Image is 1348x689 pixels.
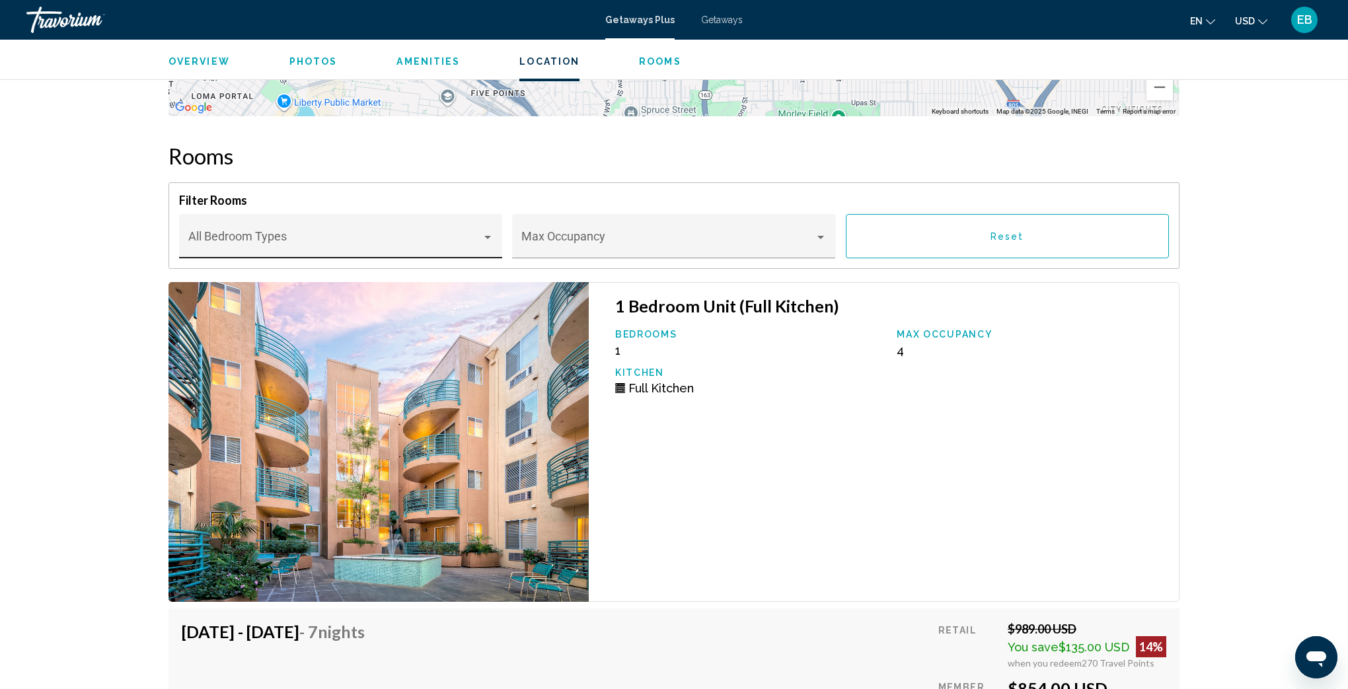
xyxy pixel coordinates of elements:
iframe: Button to launch messaging window [1295,636,1337,678]
button: Zoom out [1146,74,1173,100]
button: User Menu [1287,6,1322,34]
button: Rooms [639,55,681,67]
img: Google [172,99,215,116]
h4: [DATE] - [DATE] [182,622,365,641]
span: - 7 [299,622,365,641]
span: EB [1297,13,1312,26]
p: Bedrooms [615,329,884,340]
button: Overview [168,55,230,67]
span: 270 Travel Points [1082,657,1154,669]
span: USD [1235,16,1255,26]
h2: Rooms [168,143,1179,169]
span: You save [1008,640,1059,654]
a: Getaways Plus [605,15,675,25]
span: Reset [991,231,1024,242]
span: en [1190,16,1203,26]
button: Reset [846,214,1169,258]
img: A409E01X.jpg [168,282,589,602]
div: 14% [1136,636,1166,657]
button: Change language [1190,11,1215,30]
a: Terms (opens in new tab) [1096,108,1115,115]
span: when you redeem [1008,657,1082,669]
button: Keyboard shortcuts [932,107,989,116]
p: Max Occupancy [897,329,1166,340]
div: $989.00 USD [1008,622,1166,636]
span: Map data ©2025 Google, INEGI [996,108,1088,115]
h3: 1 Bedroom Unit (Full Kitchen) [615,296,1166,316]
a: Getaways [701,15,743,25]
span: Nights [318,622,365,641]
a: Open this area in Google Maps (opens a new window) [172,99,215,116]
a: Report a map error [1123,108,1176,115]
div: Retail [938,622,998,669]
button: Amenities [396,55,460,67]
button: Photos [289,55,338,67]
p: Kitchen [615,367,884,378]
span: 4 [897,344,904,357]
button: Change currency [1235,11,1267,30]
a: Travorium [26,7,592,33]
h4: Filter Rooms [179,193,1169,207]
span: Full Kitchen [628,381,694,395]
span: $135.00 USD [1059,640,1129,654]
button: Location [519,55,580,67]
span: 1 [615,344,620,357]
